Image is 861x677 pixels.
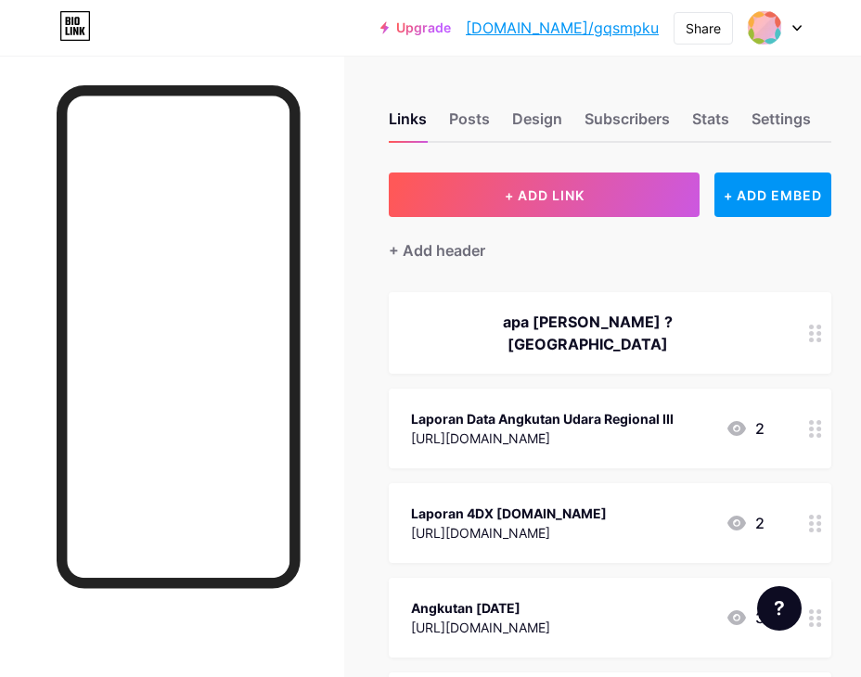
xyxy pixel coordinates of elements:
div: Angkutan [DATE] [411,598,550,618]
div: [URL][DOMAIN_NAME] [411,428,674,448]
a: [DOMAIN_NAME]/gqsmpku [466,17,659,39]
div: Links [389,108,427,141]
div: [URL][DOMAIN_NAME] [411,618,550,637]
img: paqpku [747,10,782,45]
div: Posts [449,108,490,141]
div: 3 [726,607,765,629]
a: Upgrade [380,20,451,35]
span: + ADD LINK [505,187,585,203]
div: + ADD EMBED [714,172,831,217]
div: Laporan Data Angkutan Udara Regional III [411,409,674,428]
div: Stats [692,108,729,141]
div: Laporan 4DX [DOMAIN_NAME] [411,504,607,523]
button: + ADD LINK [389,172,700,217]
div: 2 [726,417,765,440]
div: Subscribers [585,108,670,141]
div: + Add header [389,239,485,262]
div: Settings [752,108,811,141]
div: 2 [726,512,765,534]
div: Design [512,108,562,141]
div: [URL][DOMAIN_NAME] [411,523,607,543]
div: Share [686,19,721,38]
div: apa [PERSON_NAME] ? [GEOGRAPHIC_DATA] [411,311,765,355]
